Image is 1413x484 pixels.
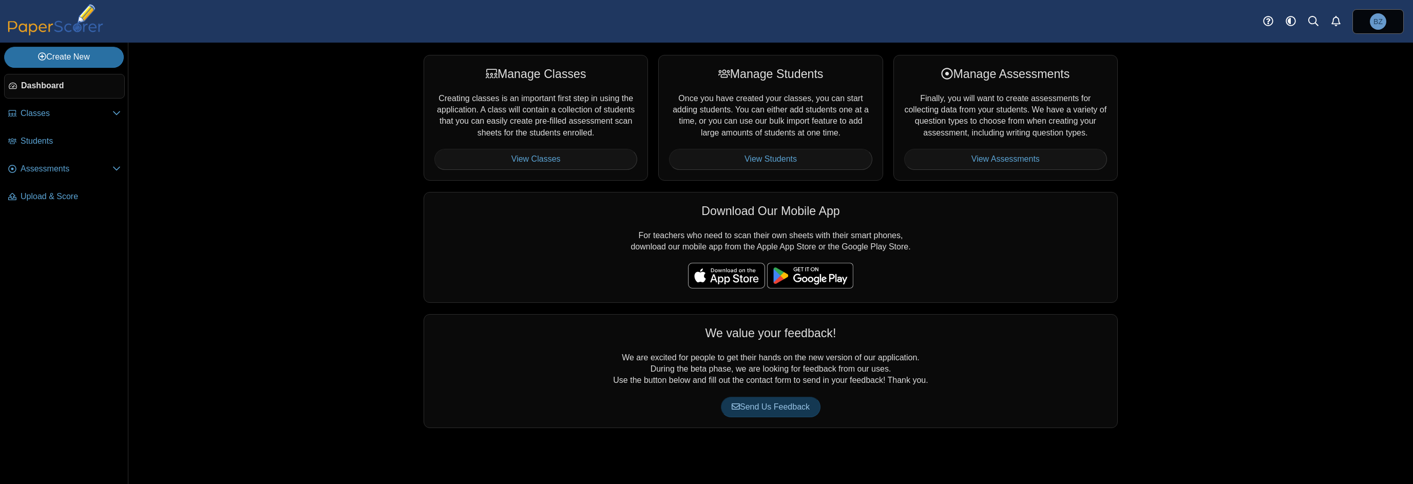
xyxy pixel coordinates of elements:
img: google-play-badge.png [767,263,853,288]
a: Classes [4,102,125,126]
div: Manage Assessments [904,66,1107,82]
div: Finally, you will want to create assessments for collecting data from your students. We have a va... [893,55,1118,180]
a: PaperScorer [4,28,107,37]
div: Manage Classes [434,66,637,82]
a: Bo Zhang [1352,9,1404,34]
a: Dashboard [4,74,125,99]
div: Once you have created your classes, you can start adding students. You can either add students on... [658,55,883,180]
div: We are excited for people to get their hands on the new version of our application. During the be... [424,314,1118,428]
a: Alerts [1325,10,1347,33]
a: Upload & Score [4,185,125,209]
a: View Students [669,149,872,169]
div: Manage Students [669,66,872,82]
span: Bo Zhang [1370,13,1386,30]
div: Creating classes is an important first step in using the application. A class will contain a coll... [424,55,648,180]
span: Assessments [21,163,112,175]
span: Upload & Score [21,191,121,202]
span: Classes [21,108,112,119]
img: PaperScorer [4,4,107,35]
a: View Classes [434,149,637,169]
a: Create New [4,47,124,67]
span: Bo Zhang [1373,18,1383,25]
span: Dashboard [21,80,120,91]
div: We value your feedback! [434,325,1107,341]
div: Download Our Mobile App [434,203,1107,219]
span: Students [21,135,121,147]
a: Assessments [4,157,125,182]
img: apple-store-badge.svg [688,263,765,288]
a: Students [4,129,125,154]
span: Send Us Feedback [732,402,810,411]
a: View Assessments [904,149,1107,169]
a: Send Us Feedback [721,397,820,417]
div: For teachers who need to scan their own sheets with their smart phones, download our mobile app f... [424,192,1118,303]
